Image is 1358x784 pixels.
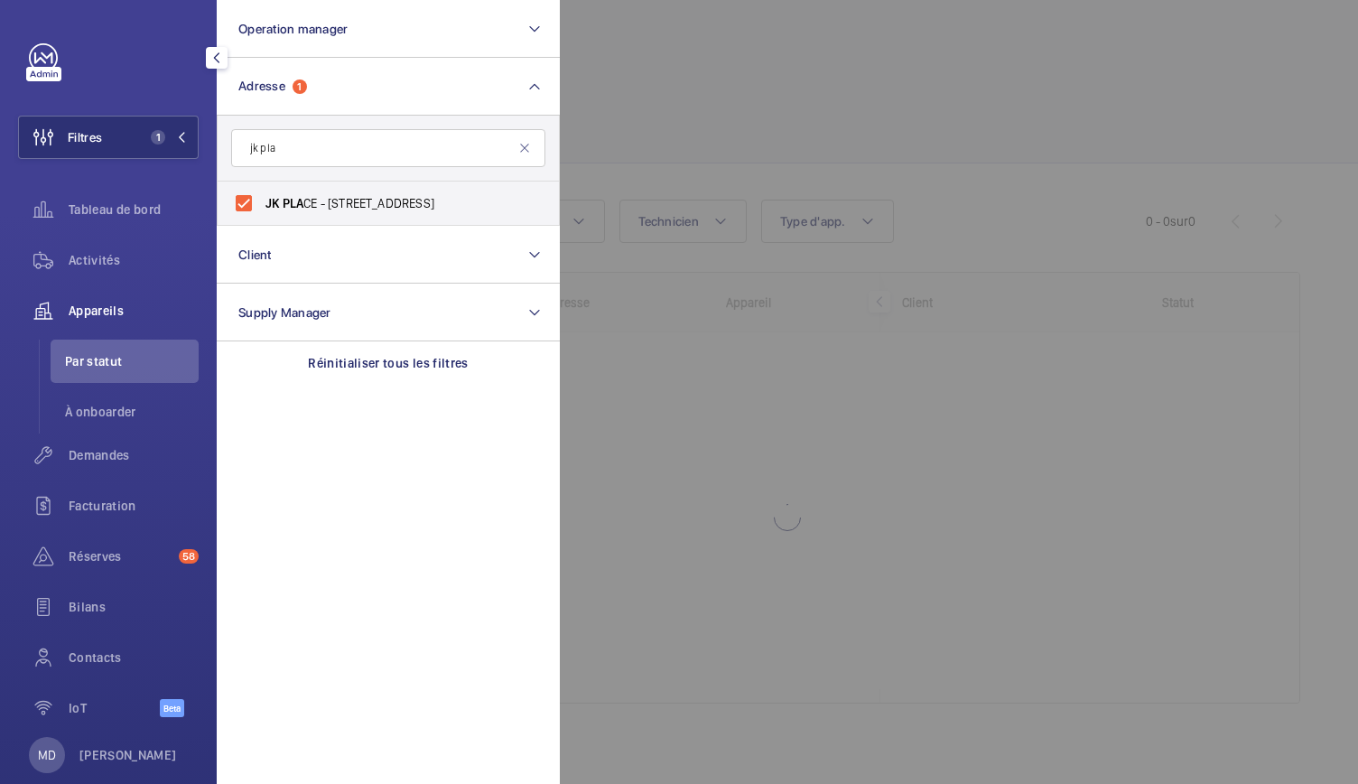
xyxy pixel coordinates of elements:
[65,403,199,421] span: À onboarder
[69,699,160,717] span: IoT
[69,598,199,616] span: Bilans
[160,699,184,717] span: Beta
[69,446,199,464] span: Demandes
[179,549,199,564] span: 58
[69,302,199,320] span: Appareils
[69,497,199,515] span: Facturation
[69,649,199,667] span: Contacts
[18,116,199,159] button: Filtres1
[68,128,102,146] span: Filtres
[69,201,199,219] span: Tableau de bord
[38,746,56,764] p: MD
[151,130,165,145] span: 1
[69,251,199,269] span: Activités
[69,547,172,565] span: Réserves
[65,352,199,370] span: Par statut
[79,746,177,764] p: [PERSON_NAME]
